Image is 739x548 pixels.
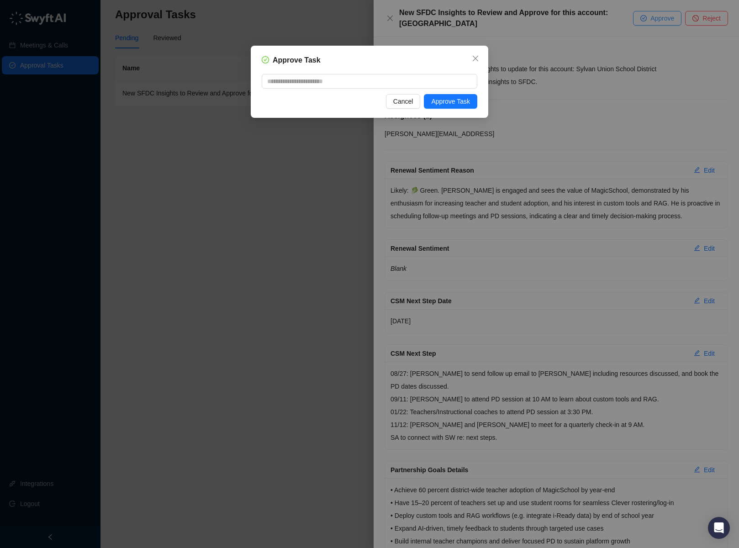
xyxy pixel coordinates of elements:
[262,56,269,63] span: check-circle
[708,517,730,539] div: Open Intercom Messenger
[393,96,413,106] span: Cancel
[468,51,483,66] button: Close
[273,55,321,66] h5: Approve Task
[386,94,421,109] button: Cancel
[431,96,470,106] span: Approve Task
[424,94,477,109] button: Approve Task
[472,55,479,62] span: close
